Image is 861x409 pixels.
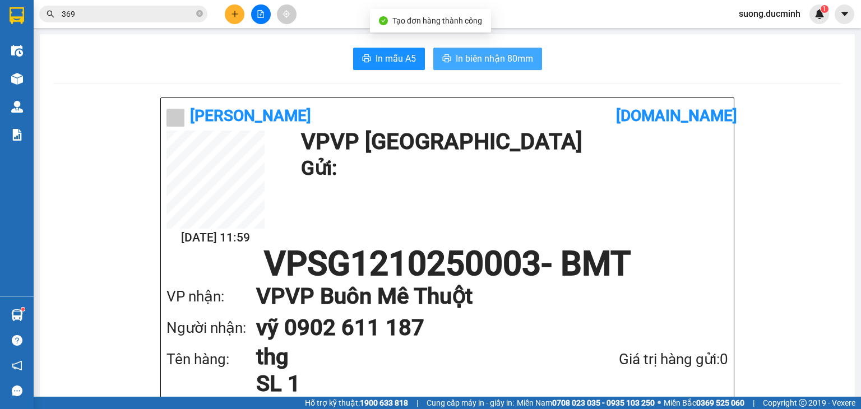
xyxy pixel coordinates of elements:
[62,8,194,20] input: Tìm tên, số ĐT hoặc mã đơn
[840,9,850,19] span: caret-down
[11,45,23,57] img: warehouse-icon
[6,62,66,83] b: Thị Trấn [PERSON_NAME]
[166,317,256,340] div: Người nhận:
[799,399,807,407] span: copyright
[822,5,826,13] span: 1
[257,10,265,18] span: file-add
[166,285,256,308] div: VP nhận:
[11,129,23,141] img: solution-icon
[379,16,388,25] span: check-circle
[256,343,559,370] h1: thg
[11,73,23,85] img: warehouse-icon
[6,62,13,70] span: environment
[696,398,744,407] strong: 0369 525 060
[12,385,22,396] span: message
[301,153,723,184] h1: Gửi:
[616,106,737,125] b: [DOMAIN_NAME]
[753,397,754,409] span: |
[283,10,290,18] span: aim
[664,397,744,409] span: Miền Bắc
[442,54,451,64] span: printer
[517,397,655,409] span: Miền Nam
[166,247,728,281] h1: VPSG1210250003 - BMT
[196,10,203,17] span: close-circle
[277,4,297,24] button: aim
[456,52,533,66] span: In biên nhận 80mm
[433,48,542,70] button: printerIn biên nhận 80mm
[77,48,149,85] li: VP VP [GEOGRAPHIC_DATA]
[814,9,825,19] img: icon-new-feature
[251,4,271,24] button: file-add
[392,16,482,25] span: Tạo đơn hàng thành công
[256,370,559,397] h1: SL 1
[730,7,809,21] span: suong.ducminh
[6,48,77,60] li: VP VP Việt Đức 4
[362,54,371,64] span: printer
[11,309,23,321] img: warehouse-icon
[196,9,203,20] span: close-circle
[376,52,416,66] span: In mẫu A5
[11,101,23,113] img: warehouse-icon
[12,335,22,346] span: question-circle
[821,5,828,13] sup: 1
[360,398,408,407] strong: 1900 633 818
[835,4,854,24] button: caret-down
[190,106,311,125] b: [PERSON_NAME]
[559,348,728,371] div: Giá trị hàng gửi: 0
[353,48,425,70] button: printerIn mẫu A5
[10,7,24,24] img: logo-vxr
[6,6,163,27] li: [PERSON_NAME]
[47,10,54,18] span: search
[256,312,706,343] h1: vỹ 0902 611 187
[256,281,706,312] h1: VP VP Buôn Mê Thuột
[552,398,655,407] strong: 0708 023 035 - 0935 103 250
[231,10,239,18] span: plus
[305,397,408,409] span: Hỗ trợ kỹ thuật:
[12,360,22,371] span: notification
[301,131,723,153] h1: VP VP [GEOGRAPHIC_DATA]
[427,397,514,409] span: Cung cấp máy in - giấy in:
[21,308,25,311] sup: 1
[658,401,661,405] span: ⚪️
[225,4,244,24] button: plus
[166,348,256,371] div: Tên hàng:
[416,397,418,409] span: |
[166,229,265,247] h2: [DATE] 11:59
